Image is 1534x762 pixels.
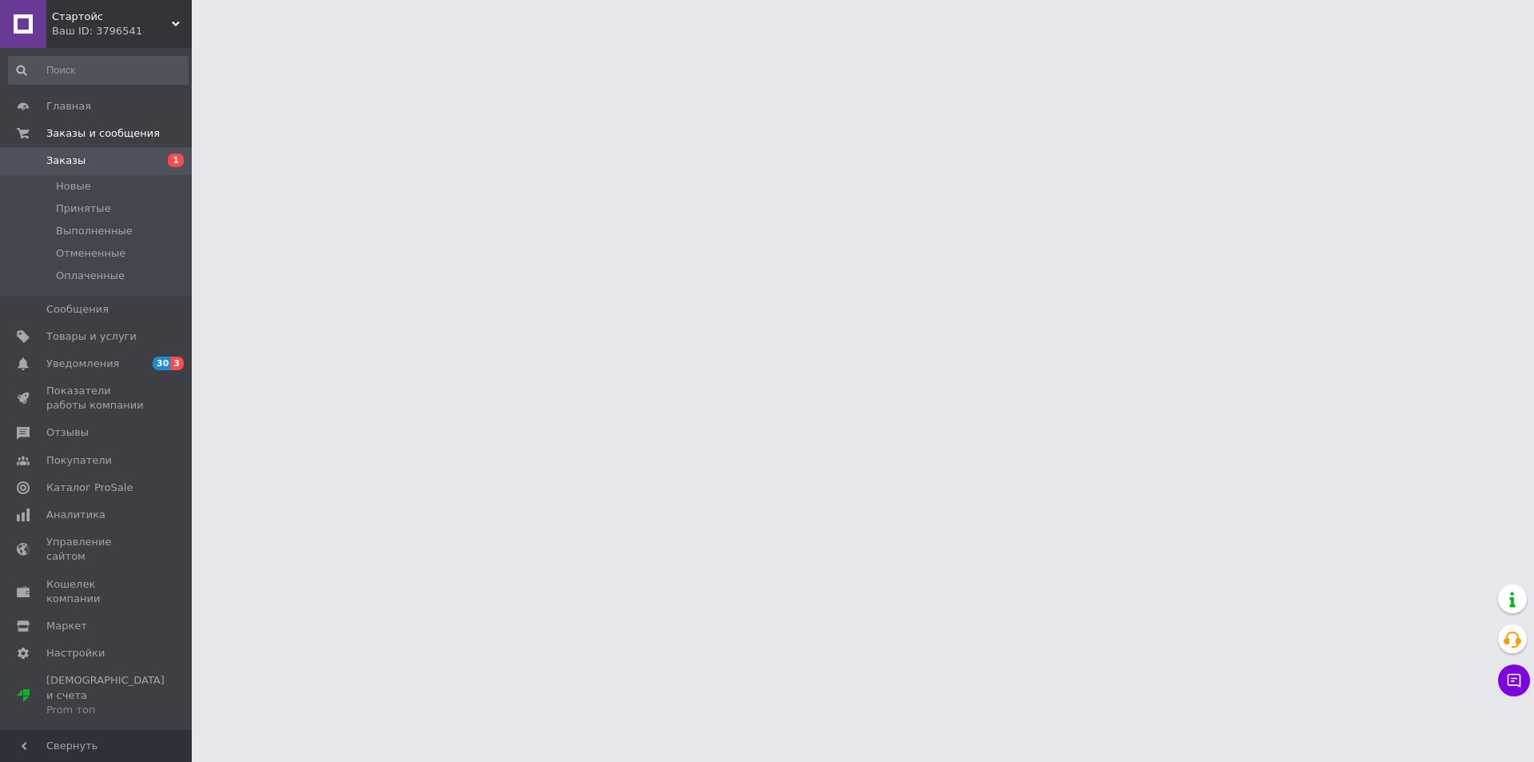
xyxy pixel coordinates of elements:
[46,425,89,440] span: Отзывы
[46,329,137,344] span: Товары и услуги
[153,357,171,370] span: 30
[1498,664,1530,696] button: Чат с покупателем
[168,154,184,167] span: 1
[56,201,111,216] span: Принятые
[46,453,112,468] span: Покупатели
[46,673,165,717] span: [DEMOGRAPHIC_DATA] и счета
[52,10,172,24] span: Стартойс
[46,646,105,660] span: Настройки
[46,302,109,317] span: Сообщения
[46,508,105,522] span: Аналитика
[46,99,91,114] span: Главная
[46,357,119,371] span: Уведомления
[46,126,160,141] span: Заказы и сообщения
[46,619,87,633] span: Маркет
[8,56,189,85] input: Поиск
[46,384,148,413] span: Показатели работы компании
[52,24,192,38] div: Ваш ID: 3796541
[56,224,133,238] span: Выполненные
[56,179,91,193] span: Новые
[56,269,125,283] span: Оплаченные
[46,535,148,564] span: Управление сайтом
[46,577,148,606] span: Кошелек компании
[46,154,85,168] span: Заказы
[46,703,165,717] div: Prom топ
[46,481,133,495] span: Каталог ProSale
[56,246,125,261] span: Отмененные
[171,357,184,370] span: 3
